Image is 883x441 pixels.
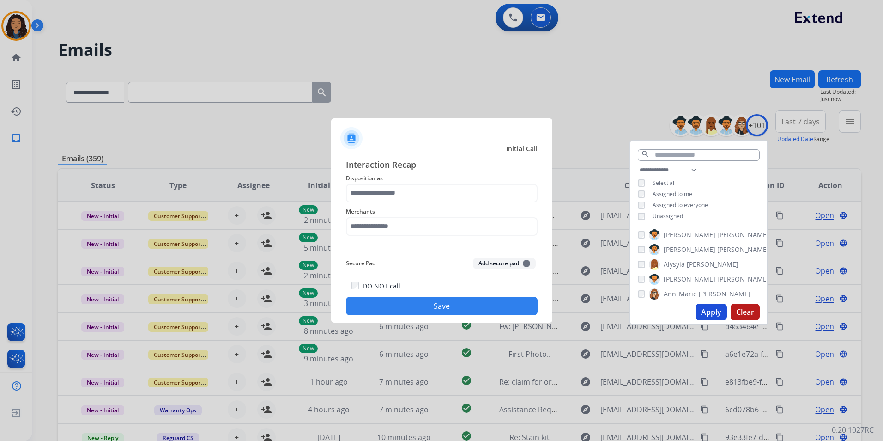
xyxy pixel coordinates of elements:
[346,297,538,315] button: Save
[653,201,708,209] span: Assigned to everyone
[832,424,874,435] p: 0.20.1027RC
[717,245,769,254] span: [PERSON_NAME]
[340,127,363,149] img: contactIcon
[731,304,760,320] button: Clear
[346,158,538,173] span: Interaction Recap
[653,212,683,220] span: Unassigned
[653,190,692,198] span: Assigned to me
[717,230,769,239] span: [PERSON_NAME]
[506,144,538,153] span: Initial Call
[363,282,400,291] label: DO NOT call
[346,173,538,184] span: Disposition as
[696,304,727,320] button: Apply
[346,258,375,269] span: Secure Pad
[346,206,538,217] span: Merchants
[664,289,697,299] span: Ann_Marie
[664,260,685,269] span: Alysyia
[653,179,676,187] span: Select all
[664,230,715,239] span: [PERSON_NAME]
[473,258,536,269] button: Add secure pad+
[523,260,530,267] span: +
[641,150,649,158] mat-icon: search
[687,260,738,269] span: [PERSON_NAME]
[664,275,715,284] span: [PERSON_NAME]
[664,245,715,254] span: [PERSON_NAME]
[699,289,750,299] span: [PERSON_NAME]
[717,275,769,284] span: [PERSON_NAME]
